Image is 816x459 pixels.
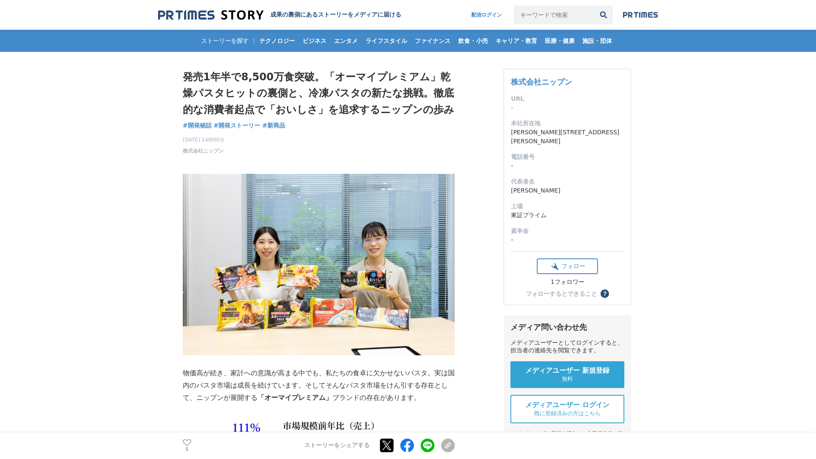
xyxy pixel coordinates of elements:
a: 配信ログイン [463,6,510,24]
a: 成果の裏側にあるストーリーをメディアに届ける 成果の裏側にあるストーリーをメディアに届ける [158,9,401,21]
p: 5 [183,448,191,452]
h2: 成果の裏側にあるストーリーをメディアに届ける [270,11,401,19]
dt: 資本金 [511,227,624,235]
span: #開発ストーリー [214,122,261,129]
button: 検索 [594,6,613,24]
span: 施設・団体 [579,37,615,45]
span: 無料 [562,375,573,383]
span: メディアユーザー ログイン [525,401,609,410]
dd: [PERSON_NAME][STREET_ADDRESS][PERSON_NAME] [511,128,624,146]
span: 医療・健康 [541,37,578,45]
dd: - [511,103,624,112]
img: prtimes [623,11,658,18]
input: キーワードで検索 [514,6,594,24]
span: 既に登録済みの方はこちら [534,410,601,417]
a: エンタメ [331,30,361,52]
p: ストーリーをシェアする [304,442,370,450]
div: フォローするとできること [526,291,597,297]
span: ？ [602,291,608,297]
dt: 上場 [511,202,624,211]
span: テクノロジー [256,37,298,45]
span: #新商品 [262,122,285,129]
a: 医療・健康 [541,30,578,52]
a: ファイナンス [411,30,454,52]
dd: 東証プライム [511,211,624,220]
div: メディア問い合わせ先 [510,322,624,332]
span: メディアユーザー 新規登録 [525,366,609,375]
dt: 電話番号 [511,153,624,161]
dt: URL [511,94,624,103]
a: ライフスタイル [362,30,411,52]
a: #開発秘話 [183,121,212,130]
span: ライフスタイル [362,37,411,45]
h1: 発売1年半で8,500万食突破。「オーマイプレミアム」乾燥パスタヒットの裏側と、冷凍パスタの新たな挑戦。徹底的な消費者起点で「おいしさ」を追求するニップンの歩み [183,69,455,118]
button: ？ [601,289,609,298]
span: ファイナンス [411,37,454,45]
div: 1フォロワー [537,278,598,286]
a: キャリア・教育 [492,30,541,52]
span: エンタメ [331,37,361,45]
strong: 「オーマイプレミアム」 [258,394,332,401]
p: 物価高が続き、家計への意識が高まる中でも、私たちの食卓に欠かせないパスタ。実は国内のパスタ市場は成長を続けています。そしてそんなパスタ市場をけん引する存在として、ニップンが展開する ブランドの存... [183,367,455,404]
a: メディアユーザー ログイン 既に登録済みの方はこちら [510,395,624,423]
span: [DATE] 14時00分 [183,136,225,144]
dt: 本社所在地 [511,119,624,128]
a: 株式会社ニップン [183,147,224,155]
span: キャリア・教育 [492,37,541,45]
a: 株式会社ニップン [511,77,572,86]
div: メディアユーザーとしてログインすると、担当者の連絡先を閲覧できます。 [510,339,624,354]
button: フォロー [537,258,598,274]
dd: - [511,161,624,170]
a: テクノロジー [256,30,298,52]
dd: - [511,235,624,244]
img: thumbnail_883a2a00-8df8-11f0-9da8-59b7d492b719.jpg [183,174,455,355]
a: 飲食・小売 [455,30,491,52]
a: メディアユーザー 新規登録 無料 [510,361,624,388]
dd: [PERSON_NAME] [511,186,624,195]
span: 飲食・小売 [455,37,491,45]
a: ビジネス [299,30,330,52]
img: 成果の裏側にあるストーリーをメディアに届ける [158,9,263,21]
span: ビジネス [299,37,330,45]
a: #開発ストーリー [214,121,261,130]
dt: 代表者名 [511,177,624,186]
a: #新商品 [262,121,285,130]
a: 施設・団体 [579,30,615,52]
span: #開発秘話 [183,122,212,129]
